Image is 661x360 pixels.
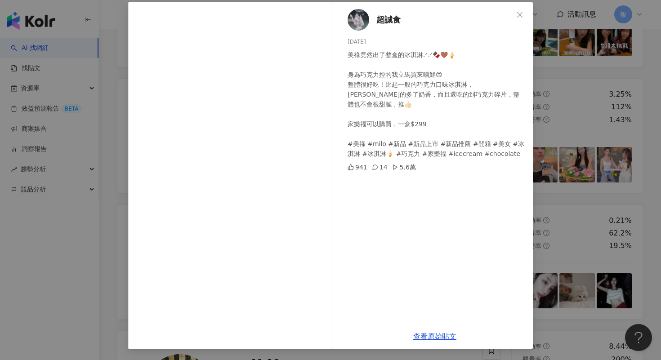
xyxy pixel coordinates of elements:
[348,38,526,46] div: [DATE]
[376,13,401,26] span: 超誠食
[392,162,416,172] div: 5.6萬
[348,9,513,31] a: KOL Avatar超誠食
[348,50,526,159] div: 美祿竟然出了整盒的冰淇淋.ᐟ.ᐟ🍫🤎🍦 身為巧克力控的我立馬買來嚐鮮😍 整體很好吃！比起一般的巧克力口味冰淇淋，[PERSON_NAME]的多了奶香，而且還吃的到巧克力碎片，整體也不會很甜膩，推...
[511,6,529,24] button: Close
[516,11,523,18] span: close
[348,9,369,31] img: KOL Avatar
[372,162,388,172] div: 14
[413,332,456,341] a: 查看原始貼文
[348,162,367,172] div: 941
